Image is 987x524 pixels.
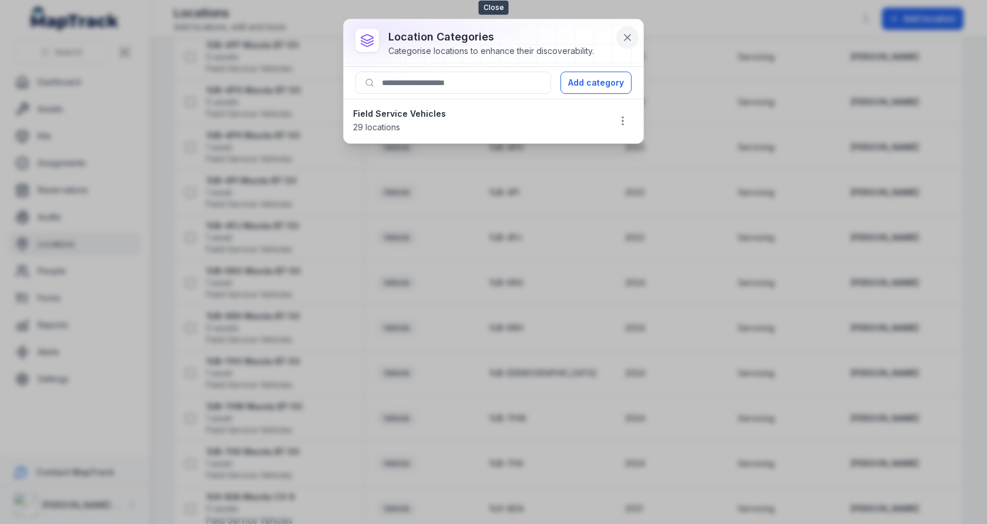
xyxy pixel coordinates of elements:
span: 29 locations [353,122,400,132]
button: Add category [560,72,632,94]
strong: Field Service Vehicles [353,108,600,120]
div: Categorise locations to enhance their discoverability. [388,45,594,57]
span: Close [479,1,509,15]
h3: location categories [388,29,594,45]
